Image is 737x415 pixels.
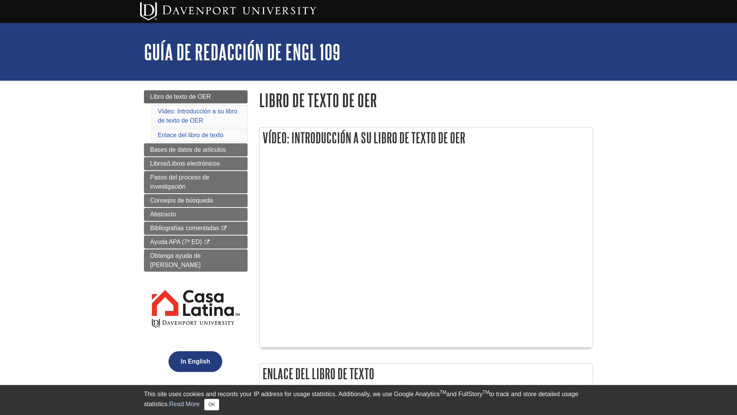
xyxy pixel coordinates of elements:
span: Bases de datos de artículos [150,146,226,153]
a: Consejos de búsqueda [144,194,248,207]
a: Bases de datos de artículos [144,143,248,156]
i: This link opens in a new window [204,240,210,245]
h2: Enlace del libro de texto [259,364,593,384]
span: Libros/Libros electrónicos [150,160,220,167]
sup: TM [483,390,489,395]
span: Bibliografías comentadas [150,225,219,231]
span: Abstracto [150,211,176,217]
button: Close [204,399,219,410]
span: Libro de texto de OER [150,93,211,100]
img: Davenport University [140,2,316,20]
div: Guide Page Menu [144,90,248,385]
a: Ayuda APA (7ª ED) [144,236,248,249]
a: Guía de redacción de ENGL 109 [144,40,340,64]
a: Bibliografías comentadas [144,222,248,235]
a: Vídeo: Introducción a su libro de texto de OER [158,108,237,124]
h1: Libro de texto de OER [259,90,593,110]
i: This link opens in a new window [221,226,227,231]
span: Consejos de búsqueda [150,197,213,204]
a: In English [167,358,224,365]
a: Read More [169,401,200,407]
a: Abstracto [144,208,248,221]
div: This site uses cookies and records your IP address for usage statistics. Additionally, we use Goo... [144,390,593,410]
a: Libros/Libros electrónicos [144,157,248,170]
a: Enlace del libro de texto [158,132,223,138]
span: Ayuda APA (7ª ED) [150,239,202,245]
sup: TM [440,390,446,395]
h2: Vídeo: Introducción a su libro de texto de OER [259,128,593,148]
a: Pasos del proceso de investigación [144,171,248,193]
span: Pasos del proceso de investigación [150,174,209,190]
a: Obtenga ayuda de [PERSON_NAME] [144,249,248,272]
a: Libro de texto de OER [144,90,248,103]
span: Obtenga ayuda de [PERSON_NAME] [150,252,201,268]
button: In English [169,351,222,372]
iframe: ENGL-COMM Open Educational Resources [263,160,589,344]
